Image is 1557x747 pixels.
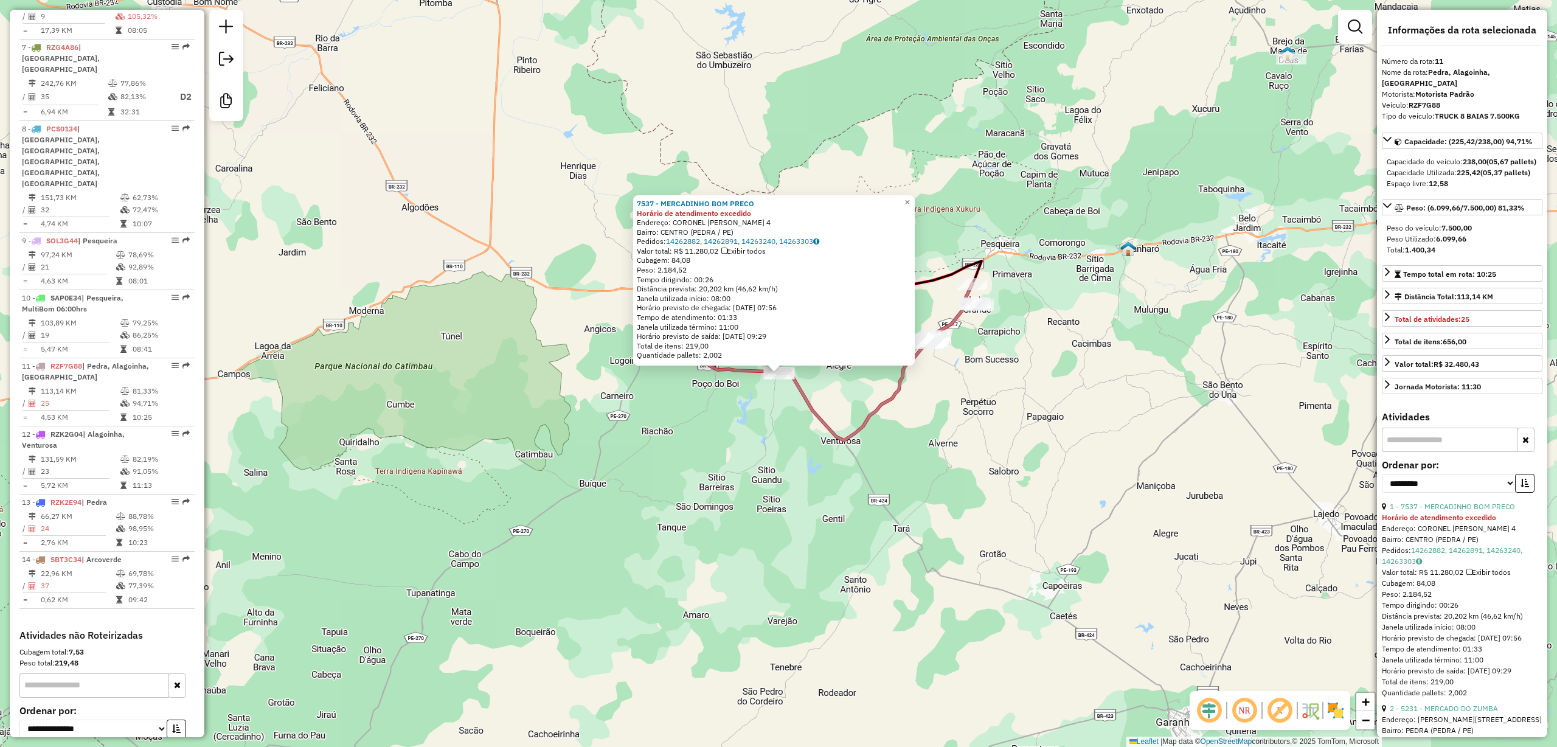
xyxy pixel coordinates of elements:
[1382,725,1542,736] div: Bairro: PEDRA (PEDRA / PE)
[40,397,120,409] td: 25
[120,346,127,353] i: Tempo total em rota
[637,199,754,208] strong: 7537 - MERCADINHO BOM PRECO
[40,204,120,216] td: 32
[172,555,179,563] em: Opções
[116,27,122,34] i: Tempo total em rota
[182,43,190,50] em: Rota exportada
[1362,694,1370,709] span: +
[116,570,125,577] i: % de utilização do peso
[1382,100,1542,111] div: Veículo:
[182,294,190,301] em: Rota exportada
[22,361,149,381] span: | Pedra, Alagoinha, [GEOGRAPHIC_DATA]
[1382,534,1542,545] div: Bairro: CENTRO (PEDRA / PE)
[1457,292,1493,301] span: 113,14 KM
[1382,523,1542,534] div: Endereço: CORONEL [PERSON_NAME] 4
[29,400,36,407] i: Total de Atividades
[29,468,36,475] i: Total de Atividades
[1395,291,1493,302] div: Distância Total:
[172,43,179,50] em: Opções
[1443,337,1466,346] strong: 656,00
[128,523,189,535] td: 98,95%
[1409,100,1440,109] strong: RZF7G88
[182,237,190,244] em: Rota exportada
[50,498,81,507] span: RZK2E94
[637,294,911,304] div: Janela utilizada início: 08:00
[637,199,911,360] div: Tempo de atendimento: 01:33
[1406,203,1525,212] span: Peso: (6.099,66/7.500,00) 81,33%
[1457,168,1480,177] strong: 225,42
[1387,234,1538,245] div: Peso Utilizado:
[1382,133,1542,149] a: Capacidade: (225,42/238,00) 94,71%
[637,284,911,294] div: Distância prevista: 20,202 km (46,62 km/h)
[22,124,100,188] span: 8 -
[1434,360,1479,369] strong: R$ 32.480,43
[116,596,122,603] i: Tempo total em rota
[1436,234,1466,243] strong: 6.099,66
[46,43,78,52] span: RZG4A86
[637,332,911,341] div: Horário previsto de saída: [DATE] 09:29
[637,246,911,256] div: Valor total: R$ 11.280,02
[120,194,130,201] i: % de utilização do peso
[1382,736,1542,747] div: Pedidos:
[1486,157,1536,166] strong: (05,67 pallets)
[132,317,190,329] td: 79,25%
[1382,513,1496,522] strong: Horário de atendimento excedido
[1300,701,1320,720] img: Fluxo de ruas
[1435,111,1520,120] strong: TRUCK 8 BAIAS 7.500KG
[108,93,117,100] i: % de utilização da cubagem
[1395,359,1479,370] div: Valor total:
[1265,696,1294,725] span: Exibir rótulo
[1382,355,1542,372] a: Valor total:R$ 32.480,43
[132,397,190,409] td: 94,71%
[1382,111,1542,122] div: Tipo do veículo:
[1160,737,1162,746] span: |
[1480,168,1530,177] strong: (05,37 pallets)
[19,647,195,658] div: Cubagem total:
[1326,701,1345,720] img: Exibir/Ocultar setores
[46,124,77,133] span: PCS0134
[128,594,189,606] td: 09:42
[78,236,117,245] span: | Pesqueira
[666,237,819,246] a: 14262882, 14262891, 14263240, 14263303
[40,77,108,89] td: 242,76 KM
[40,317,120,329] td: 103,89 KM
[40,385,120,397] td: 113,14 KM
[214,15,238,42] a: Nova sessão e pesquisa
[1382,687,1542,698] div: Quantidade pallets: 2,002
[1195,696,1224,725] span: Ocultar deslocamento
[1466,568,1511,577] span: Exibir todos
[1382,545,1542,567] div: Pedidos:
[182,430,190,437] em: Rota exportada
[1382,56,1542,67] div: Número da rota:
[900,195,915,210] a: Close popup
[128,580,189,592] td: 77,39%
[637,218,911,228] div: Endereço: CORONEL [PERSON_NAME] 4
[128,510,189,523] td: 88,78%
[1404,137,1533,146] span: Capacidade: (225,42/238,00) 94,71%
[40,453,120,465] td: 131,59 KM
[1403,269,1496,279] span: Tempo total em rota: 10:25
[40,594,116,606] td: 0,62 KM
[132,204,190,216] td: 72,47%
[46,236,78,245] span: SOL3G44
[170,90,192,104] p: D2
[172,362,179,369] em: Opções
[22,106,28,118] td: =
[40,106,108,118] td: 6,94 KM
[1382,265,1542,282] a: Tempo total em rota: 10:25
[214,89,238,116] a: Criar modelo
[1126,737,1382,747] div: Map data © contributors,© 2025 TomTom, Microsoft
[22,479,28,492] td: =
[40,329,120,341] td: 19
[1382,611,1542,622] div: Distância prevista: 20,202 km (46,62 km/h)
[637,350,911,360] div: Quantidade pallets: 2,002
[904,197,910,207] span: ×
[81,498,107,507] span: | Pedra
[132,218,190,230] td: 10:07
[120,77,168,89] td: 77,86%
[22,218,28,230] td: =
[1382,578,1542,589] div: Cubagem: 84,08
[40,24,115,36] td: 17,39 KM
[1276,52,1306,64] div: Atividade não roteirizada - DIDOS RESTAURANTE LA
[120,387,130,395] i: % de utilização do peso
